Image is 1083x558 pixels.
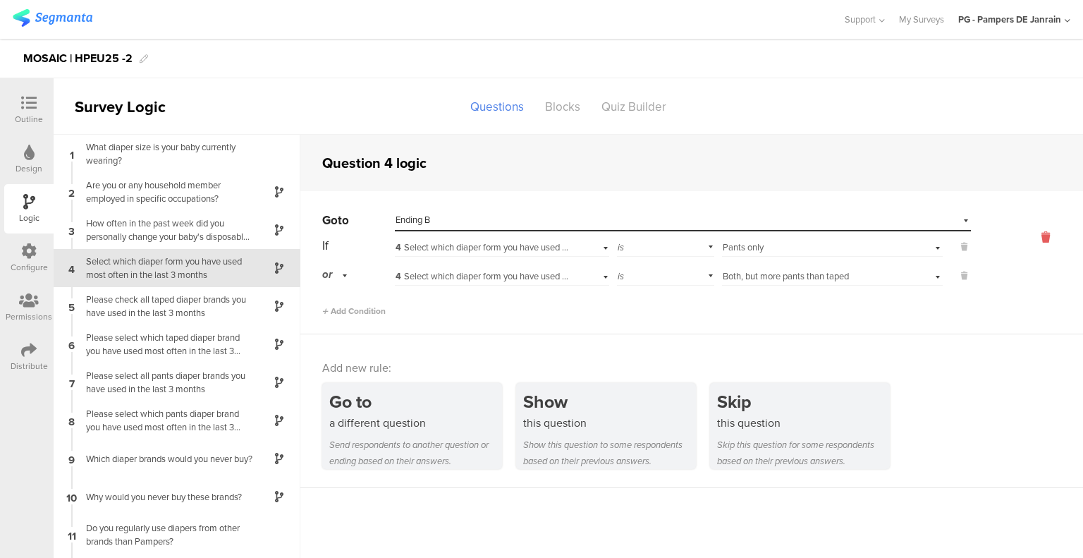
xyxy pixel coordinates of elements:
div: Please select all pants diaper brands you have used in the last 3 months [78,369,254,396]
span: 1 [70,146,74,162]
div: this question [523,415,696,431]
span: 7 [69,375,75,390]
div: Outline [15,113,43,126]
span: Go [322,212,338,229]
div: Select which diaper form you have used most often in the last 3 months [78,255,254,281]
div: Quiz Builder [591,95,677,119]
span: 11 [68,527,76,542]
img: segmanta logo [13,9,92,27]
span: is [618,269,624,283]
div: Which diaper brands would you never buy? [78,452,254,466]
span: Ending B [396,213,430,226]
span: 8 [68,413,75,428]
div: Design [16,162,42,175]
div: Skip [717,389,890,415]
span: Support [845,13,876,26]
span: Select which diaper form you have used most often in the last 3 months [396,241,683,254]
div: Select which diaper form you have used most often in the last 3 months [396,241,571,254]
div: a different question [329,415,502,431]
div: Go to [329,389,502,415]
div: Questions [460,95,534,119]
div: Survey Logic [54,95,216,119]
div: Please select which taped diaper brand you have used most often in the last 3 months [78,331,254,358]
div: Logic [19,212,39,224]
span: Pants only [723,241,764,254]
div: Question 4 logic [322,152,427,174]
span: Both, but more pants than taped [723,269,849,283]
div: Add new rule: [322,360,1063,376]
span: 9 [68,451,75,466]
div: Select which diaper form you have used most often in the last 3 months [396,270,571,283]
span: 4 [396,241,401,254]
span: 2 [68,184,75,200]
div: Are you or any household member employed in specific occupations? [78,178,254,205]
div: Please check all taped diaper brands you have used in the last 3 months [78,293,254,320]
span: Add Condition [322,305,386,317]
span: Select which diaper form you have used most often in the last 3 months [396,269,683,283]
div: Show [523,389,696,415]
span: is [618,241,624,254]
div: What diaper size is your baby currently wearing? [78,140,254,167]
span: to [338,212,349,229]
div: PG - Pampers DE Janrain [958,13,1061,26]
div: How often in the past week did you personally change your baby's disposable diapers? [78,217,254,243]
span: 6 [68,336,75,352]
span: 5 [68,298,75,314]
span: 10 [66,489,77,504]
div: MOSAIC | HPEU25 -2 [23,47,133,70]
div: Do you regularly use diapers from other brands than Pampers? [78,521,254,548]
div: Please select which pants diaper brand you have used most often in the last 3 months [78,407,254,434]
div: Permissions [6,310,52,323]
div: Configure [11,261,48,274]
span: or [322,267,332,282]
div: If [322,237,393,255]
div: Send respondents to another question or ending based on their answers. [329,437,502,469]
span: 4 [68,260,75,276]
div: Blocks [534,95,591,119]
div: Skip this question for some respondents based on their previous answers. [717,437,890,469]
div: this question [717,415,890,431]
div: Distribute [11,360,48,372]
span: 4 [396,270,401,283]
span: 3 [68,222,75,238]
div: Why would you never buy these brands? [78,490,254,504]
div: Show this question to some respondents based on their previous answers. [523,437,696,469]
